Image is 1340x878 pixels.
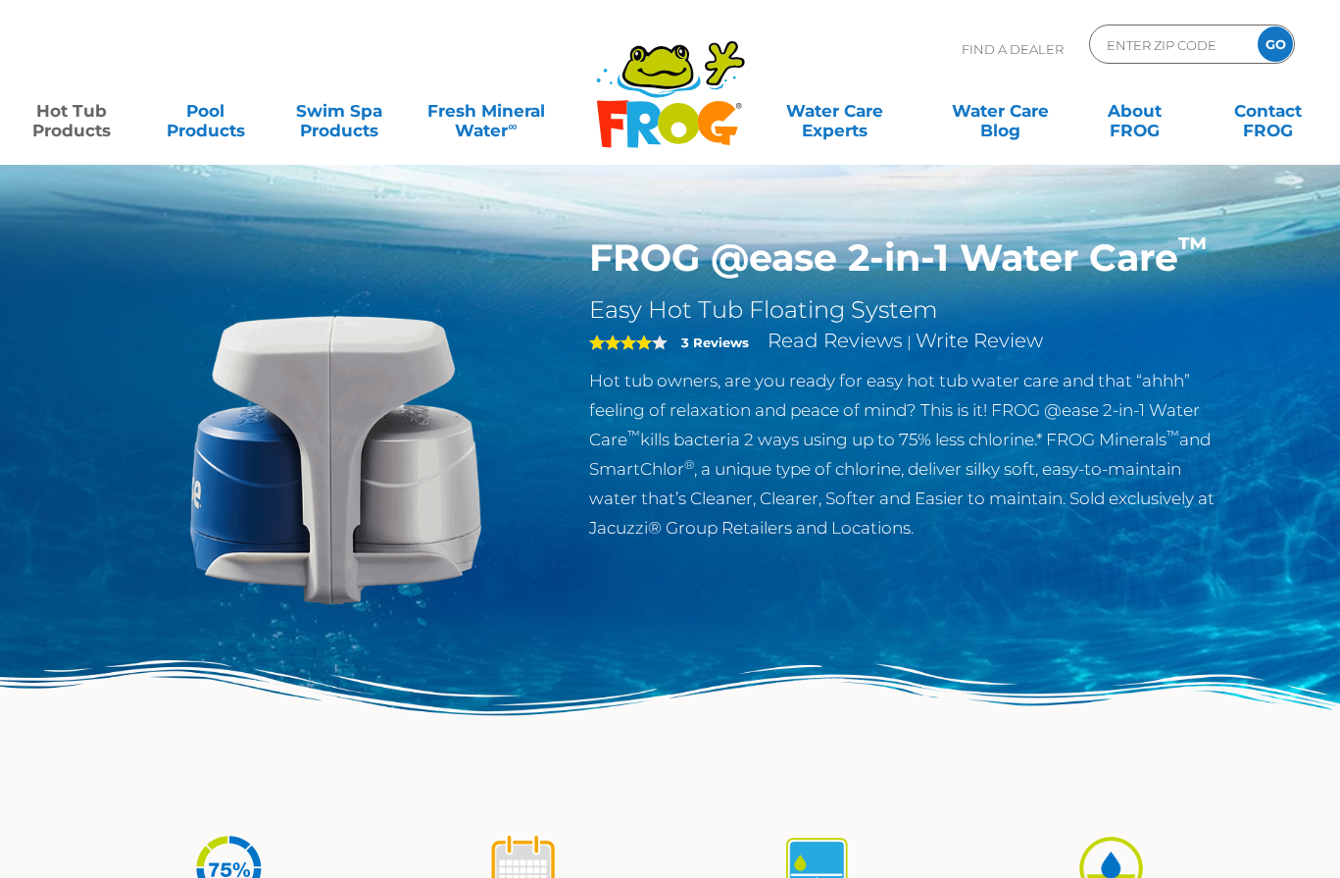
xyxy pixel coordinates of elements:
[681,335,749,350] strong: 3 Reviews
[907,333,912,351] span: |
[20,91,124,130] a: Hot TubProducts
[949,91,1053,130] a: Water CareBlog
[1258,26,1293,62] input: GO
[750,91,919,130] a: Water CareExperts
[684,457,694,472] sup: ®
[589,295,1229,325] h2: Easy Hot Tub Floating System
[627,428,640,442] sup: ™
[916,329,1043,352] a: Write Review
[1216,91,1320,130] a: ContactFROG
[962,25,1064,74] p: Find A Dealer
[1105,30,1237,59] input: Zip Code Form
[589,335,652,350] span: 4
[153,91,257,130] a: PoolProducts
[112,235,561,685] img: @ease-2-in-1-Holder-v2.png
[589,366,1229,542] p: Hot tub owners, are you ready for easy hot tub water care and that “ahhh” feeling of relaxation a...
[287,91,391,130] a: Swim SpaProducts
[1082,91,1186,130] a: AboutFROG
[589,235,1229,281] h1: FROG @ease 2-in-1 Water Care
[508,119,517,133] sup: ∞
[1178,230,1208,264] sup: ™
[421,91,551,130] a: Fresh MineralWater∞
[1166,428,1179,442] sup: ™
[768,329,903,352] a: Read Reviews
